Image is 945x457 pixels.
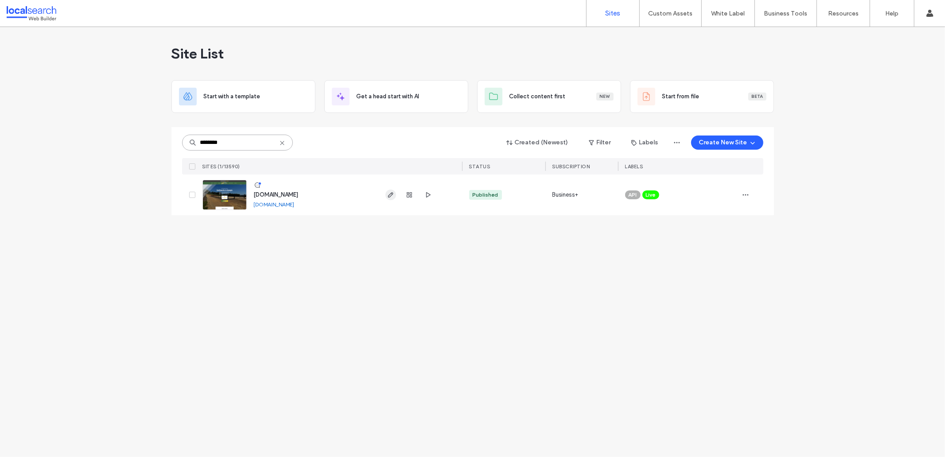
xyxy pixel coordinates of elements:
button: Filter [580,136,620,150]
span: Get a head start with AI [357,92,420,101]
button: Create New Site [691,136,763,150]
span: LABELS [625,163,643,170]
a: [DOMAIN_NAME] [254,201,295,208]
span: Start from file [662,92,700,101]
span: API [629,191,637,199]
div: Collect content firstNew [477,80,621,113]
a: [DOMAIN_NAME] [254,191,299,198]
button: Created (Newest) [499,136,576,150]
label: Resources [828,10,859,17]
div: Get a head start with AI [324,80,468,113]
div: Beta [748,93,766,101]
span: Live [646,191,656,199]
label: Business Tools [764,10,808,17]
span: STATUS [469,163,490,170]
label: Custom Assets [649,10,693,17]
label: Help [886,10,899,17]
button: Labels [623,136,666,150]
span: Site List [171,45,224,62]
span: Collect content first [509,92,566,101]
label: White Label [712,10,745,17]
div: Published [473,191,498,199]
span: SUBSCRIPTION [552,163,590,170]
span: Start with a template [204,92,261,101]
span: Help [20,6,38,14]
div: New [596,93,614,101]
span: SITES (1/13590) [202,163,241,170]
label: Sites [606,9,621,17]
div: Start from fileBeta [630,80,774,113]
span: Business+ [552,190,579,199]
div: Start with a template [171,80,315,113]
